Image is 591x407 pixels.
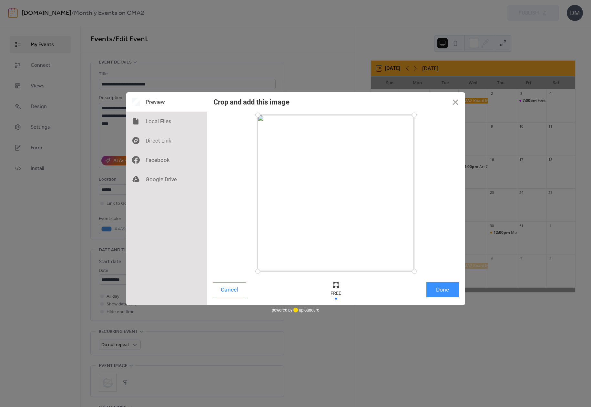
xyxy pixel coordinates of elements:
div: Direct Link [126,131,207,150]
button: Done [426,282,459,297]
div: powered by [272,305,319,315]
div: Crop and add this image [213,98,290,106]
div: Local Files [126,112,207,131]
div: Google Drive [126,170,207,189]
button: Cancel [213,282,246,297]
button: Close [446,92,465,112]
a: uploadcare [292,308,319,313]
div: Facebook [126,150,207,170]
div: Preview [126,92,207,112]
